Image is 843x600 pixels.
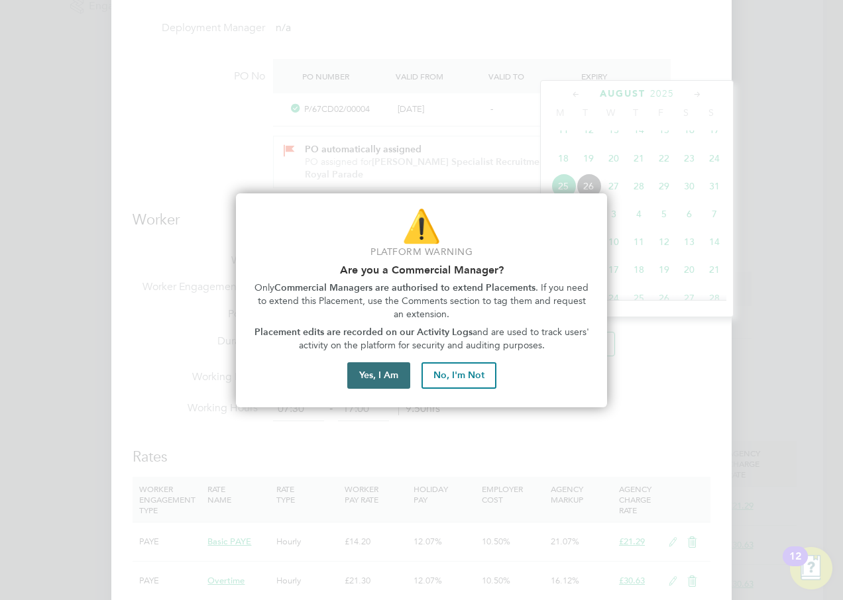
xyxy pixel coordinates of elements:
[274,282,535,293] strong: Commercial Managers are authorised to extend Placements
[258,282,592,319] span: . If you need to extend this Placement, use the Comments section to tag them and request an exten...
[254,282,274,293] span: Only
[252,246,591,259] p: Platform Warning
[252,204,591,248] p: ⚠️
[252,264,591,276] h2: Are you a Commercial Manager?
[236,193,607,408] div: Are you part of the Commercial Team?
[421,362,496,389] button: No, I'm Not
[347,362,410,389] button: Yes, I Am
[299,326,592,351] span: and are used to track users' activity on the platform for security and auditing purposes.
[254,326,473,338] strong: Placement edits are recorded on our Activity Logs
